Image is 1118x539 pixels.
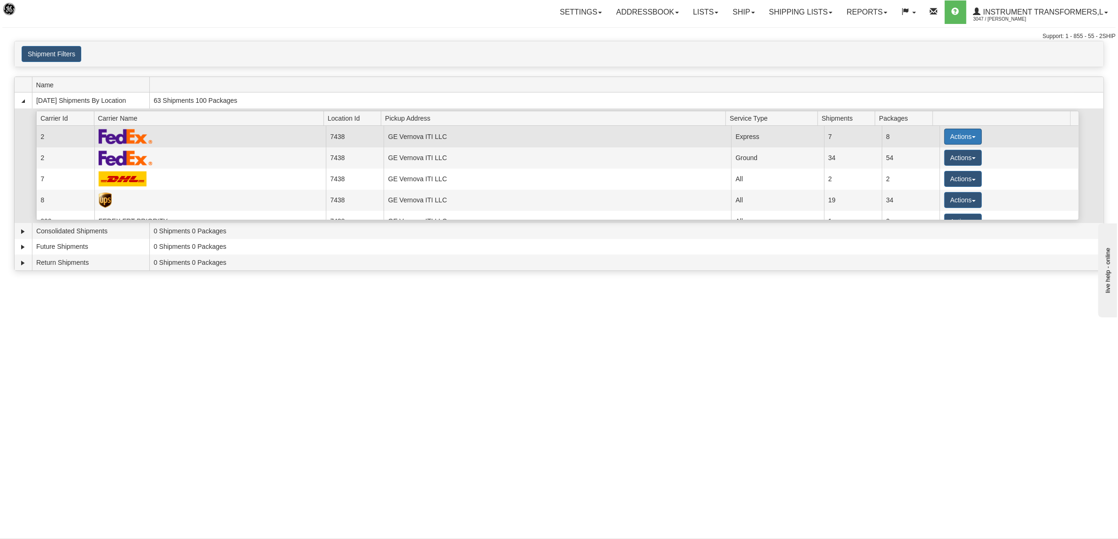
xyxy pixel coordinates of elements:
img: FedEx Express® [99,129,153,144]
a: Expand [18,242,28,252]
a: Expand [18,258,28,268]
span: Packages [879,111,933,125]
td: 2 [824,169,882,190]
td: 63 Shipments 100 Packages [149,92,1103,108]
td: GE Vernova ITI LLC [384,190,731,211]
td: 0 Shipments 0 Packages [149,254,1103,270]
a: Collapse [18,96,28,106]
td: 7 [824,126,882,147]
td: 7438 [326,147,384,169]
td: GE Vernova ITI LLC [384,211,731,232]
td: All [731,211,824,232]
td: GE Vernova ITI LLC [384,169,731,190]
a: Ship [725,0,762,24]
td: 8 [882,126,940,147]
td: All [731,169,824,190]
td: 0 Shipments 0 Packages [149,239,1103,255]
a: Lists [686,0,725,24]
td: 7438 [326,169,384,190]
td: GE Vernova ITI LLC [384,147,731,169]
span: Name [36,77,149,92]
td: GE Vernova ITI LLC [384,126,731,147]
span: Instrument Transformers,L [981,8,1103,16]
span: Pickup Address [385,111,725,125]
a: Instrument Transformers,L 3047 / [PERSON_NAME] [966,0,1115,24]
td: Future Shipments [32,239,149,255]
td: 0 Shipments 0 Packages [149,223,1103,239]
span: 3047 / [PERSON_NAME] [973,15,1044,24]
td: 2 [36,126,94,147]
img: logo3047.jpg [2,2,50,26]
img: DHL_Worldwide [99,171,146,186]
button: Shipment Filters [22,46,81,62]
button: Actions [944,192,982,208]
td: 34 [882,190,940,211]
a: Expand [18,227,28,236]
img: UPS [99,192,112,208]
span: Carrier Id [40,111,94,125]
span: Location Id [328,111,381,125]
a: Reports [840,0,894,24]
td: Ground [731,147,824,169]
span: Service Type [730,111,817,125]
button: Actions [944,150,982,166]
td: 7 [36,169,94,190]
td: 2 [882,211,940,232]
td: 8 [36,190,94,211]
td: Consolidated Shipments [32,223,149,239]
td: 999 [36,211,94,232]
td: Express [731,126,824,147]
td: 34 [824,147,882,169]
td: 54 [882,147,940,169]
a: Settings [553,0,609,24]
div: Support: 1 - 855 - 55 - 2SHIP [2,32,1116,40]
a: Addressbook [609,0,686,24]
iframe: chat widget [1096,222,1117,317]
span: Shipments [822,111,875,125]
button: Actions [944,129,982,145]
button: Actions [944,214,982,230]
td: 2 [882,169,940,190]
td: 7438 [326,126,384,147]
div: live help - online [7,8,87,15]
td: 2 [36,147,94,169]
td: 19 [824,190,882,211]
td: [DATE] Shipments By Location [32,92,149,108]
a: Shipping lists [762,0,840,24]
td: 7438 [326,211,384,232]
td: FEDEX FRT PRIORITY [94,211,326,232]
td: All [731,190,824,211]
td: Return Shipments [32,254,149,270]
img: FedEx Express® [99,150,153,166]
span: Carrier Name [98,111,324,125]
td: 1 [824,211,882,232]
button: Actions [944,171,982,187]
td: 7438 [326,190,384,211]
